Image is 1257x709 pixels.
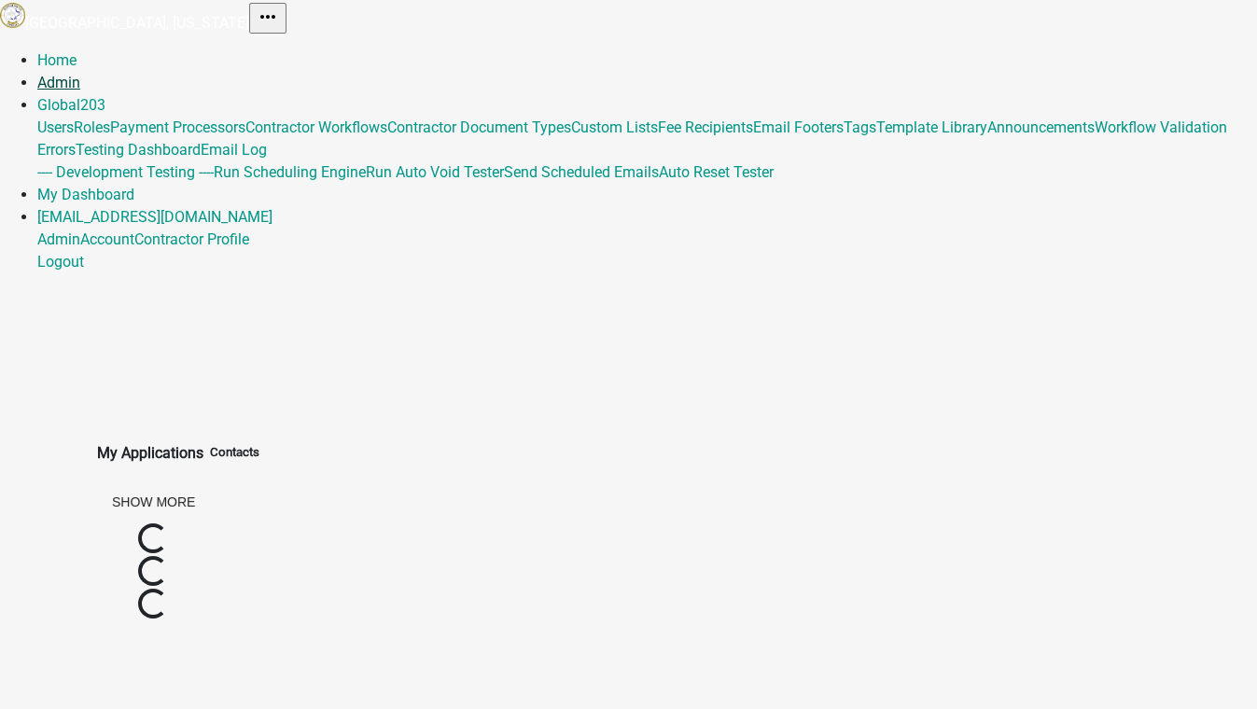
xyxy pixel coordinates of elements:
span: 203 [80,96,105,114]
a: Run Scheduling Engine [214,163,366,181]
a: Roles [74,118,110,136]
div: Global203 [37,117,1257,184]
a: [EMAIL_ADDRESS][DOMAIN_NAME] [37,208,272,226]
a: Account [80,230,134,248]
button: Toggle navigation [249,3,286,34]
a: Send Scheduled Emails [504,163,659,181]
h4: My Applications [97,442,210,465]
a: Home [37,51,77,69]
a: Admin [37,230,80,248]
a: Users [37,118,74,136]
a: Logout [37,253,84,271]
a: [GEOGRAPHIC_DATA], [US_STATE] [25,14,249,32]
a: Admin [37,74,80,91]
i: more_horiz [257,6,279,28]
a: Fee Recipients [658,118,753,136]
a: Auto Reset Tester [659,163,774,181]
button: Show More [97,485,210,519]
div: [EMAIL_ADDRESS][DOMAIN_NAME] [37,229,1257,273]
a: Contractor Profile [134,230,249,248]
a: Contractor Workflows [245,118,387,136]
a: Announcements [987,118,1095,136]
a: Email Footers [753,118,844,136]
a: Email Log [201,141,267,159]
a: Testing Dashboard [76,141,201,159]
a: Run Auto Void Tester [366,163,504,181]
a: My Dashboard [37,186,134,203]
a: Global203 [37,96,105,114]
a: Custom Lists [571,118,658,136]
a: Template Library [876,118,987,136]
a: Contractor Document Types [387,118,571,136]
a: ---- Development Testing ---- [37,163,214,181]
a: Tags [844,118,876,136]
h5: Contacts [210,443,259,462]
a: Payment Processors [110,118,245,136]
